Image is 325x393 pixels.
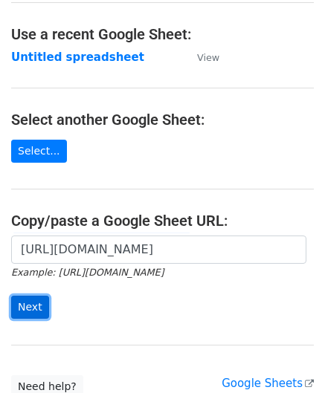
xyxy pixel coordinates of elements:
[11,51,144,64] a: Untitled spreadsheet
[11,25,314,43] h4: Use a recent Google Sheet:
[222,377,314,390] a: Google Sheets
[11,236,306,264] input: Paste your Google Sheet URL here
[11,212,314,230] h4: Copy/paste a Google Sheet URL:
[11,140,67,163] a: Select...
[11,296,49,319] input: Next
[197,52,219,63] small: View
[182,51,219,64] a: View
[11,111,314,129] h4: Select another Google Sheet:
[251,322,325,393] iframe: Chat Widget
[11,267,164,278] small: Example: [URL][DOMAIN_NAME]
